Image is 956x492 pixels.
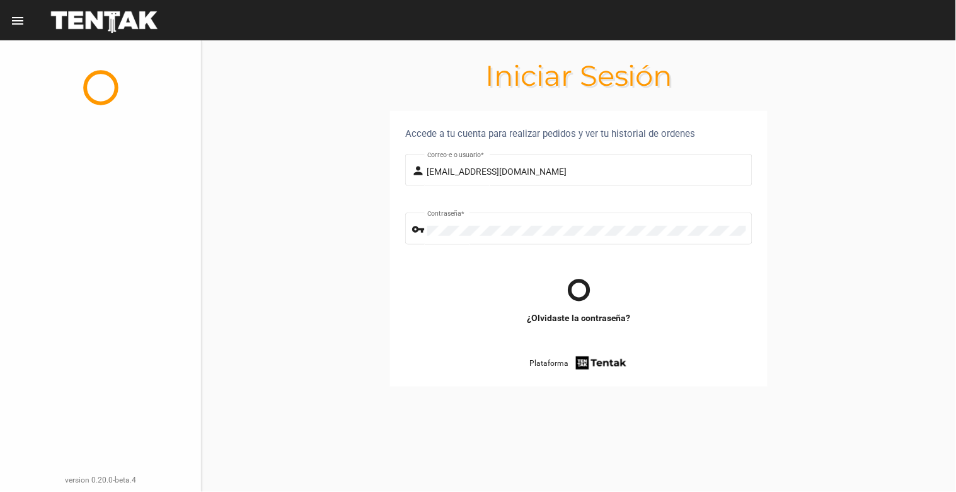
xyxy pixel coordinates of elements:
div: version 0.20.0-beta.4 [10,474,191,486]
a: Plataforma [529,354,628,372]
span: Plataforma [529,357,568,370]
mat-icon: person [412,163,427,179]
a: ¿Olvidaste la contraseña? [527,312,631,324]
mat-icon: menu [10,13,25,28]
img: tentak-firm.png [574,354,628,372]
div: Accede a tu cuenta para realizar pedidos y ver tu historial de ordenes [405,126,752,141]
h1: Iniciar Sesión [202,66,956,86]
mat-icon: vpn_key [412,222,427,237]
